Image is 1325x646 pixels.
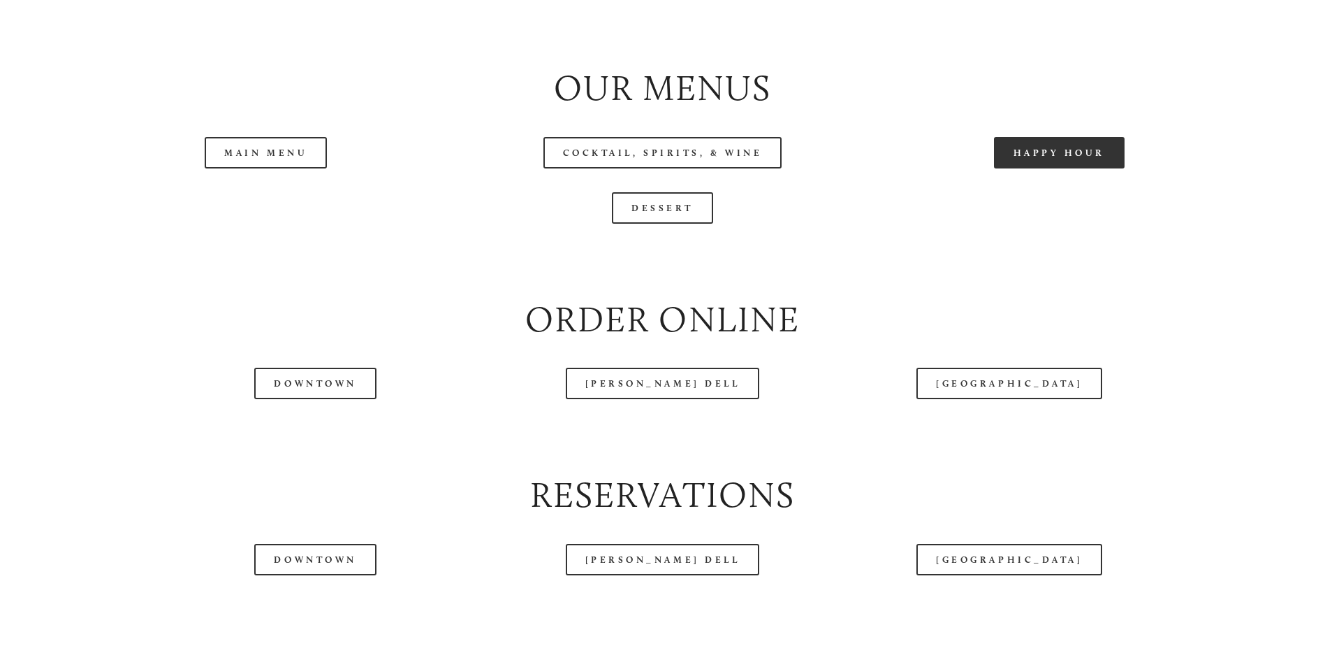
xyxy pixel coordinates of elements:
[205,137,327,168] a: Main Menu
[254,368,376,399] a: Downtown
[80,471,1245,520] h2: Reservations
[543,137,782,168] a: Cocktail, Spirits, & Wine
[566,368,760,399] a: [PERSON_NAME] Dell
[80,295,1245,345] h2: Order Online
[612,192,713,224] a: Dessert
[916,544,1102,575] a: [GEOGRAPHIC_DATA]
[994,137,1125,168] a: Happy Hour
[566,544,760,575] a: [PERSON_NAME] Dell
[254,544,376,575] a: Downtown
[916,368,1102,399] a: [GEOGRAPHIC_DATA]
